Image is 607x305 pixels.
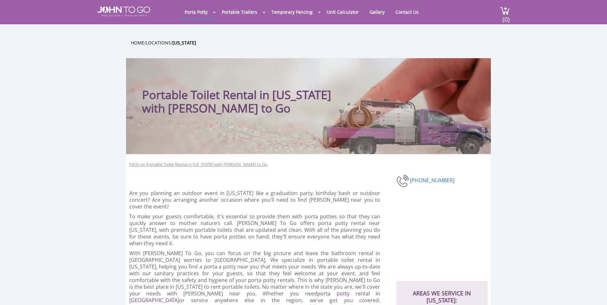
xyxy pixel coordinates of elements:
[365,6,389,18] a: Gallery
[129,290,380,304] a: porta potty rental in [GEOGRAPHIC_DATA]
[500,6,510,15] img: cart a
[146,40,171,46] a: Locations
[142,71,348,115] h1: Portable Toilet Rental in [US_STATE] with [PERSON_NAME] to Go
[131,40,144,46] a: Home
[403,281,481,304] h2: AREAS WE SERVICE IN [US_STATE]:
[172,40,196,46] a: [US_STATE]
[97,6,150,17] img: JOHN to go
[396,174,410,188] img: phone-number
[410,176,454,184] a: [PHONE_NUMBER]
[322,6,363,18] a: Unit Calculator
[581,279,607,305] button: Live Chat
[267,6,317,18] a: Temporary Fencing
[131,39,496,46] ul: / /
[129,161,268,168] a: FAQs on Portable Toilet Rental in [US_STATE] with [PERSON_NAME] to Go
[180,6,212,18] a: Porta Potty
[315,95,488,154] img: Truck
[391,6,423,18] a: Contact Us
[502,10,510,24] span: (0)
[129,190,380,210] p: Are you planning an outdoor event in [US_STATE] like a graduation party, birthday bash or outdoor...
[129,213,380,247] p: To make your guests comfortable, it's essential to provide them with porta potties so that they c...
[217,6,262,18] a: Portable Trailers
